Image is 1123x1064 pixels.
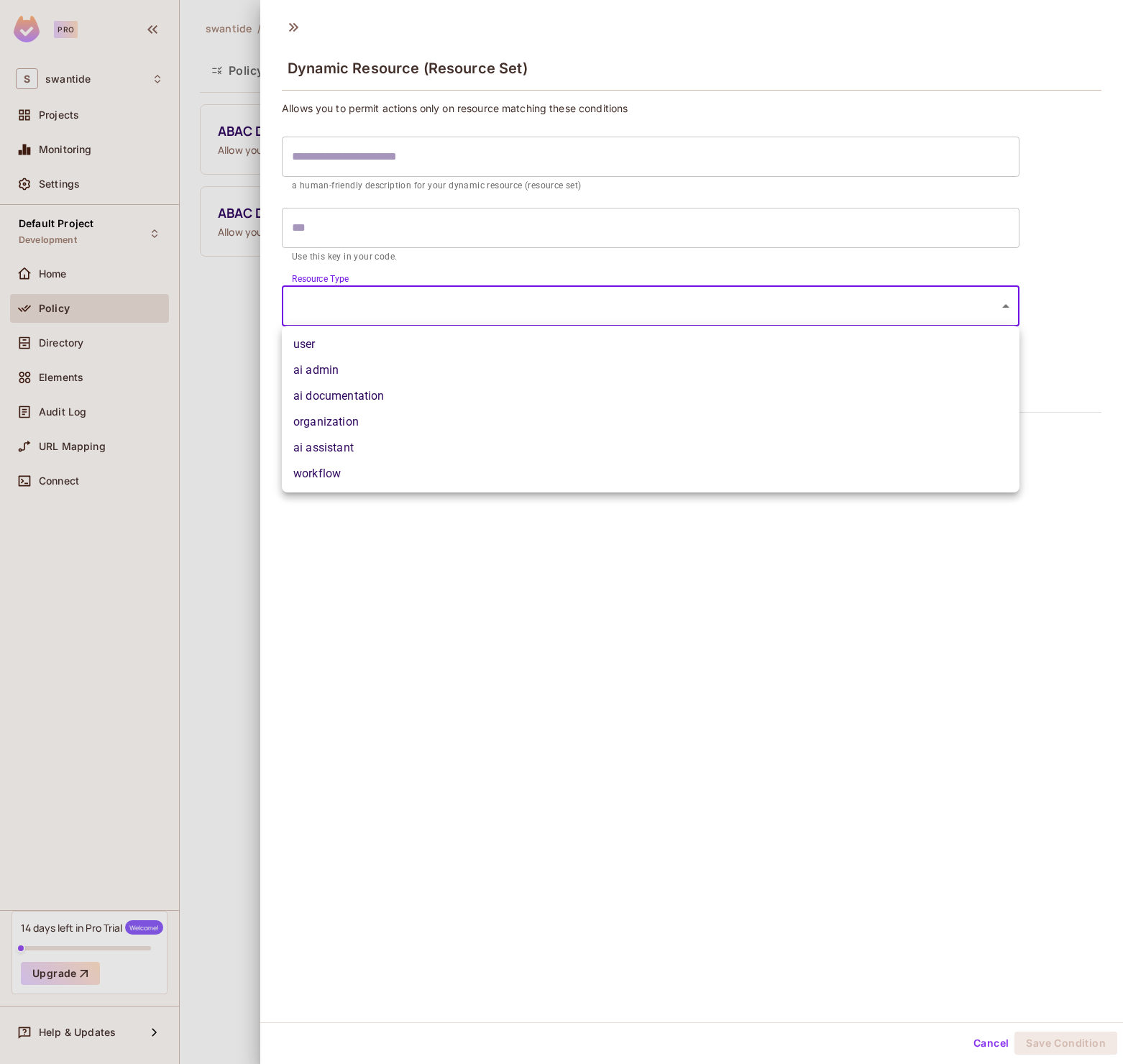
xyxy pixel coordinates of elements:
[282,331,1019,357] li: user
[282,383,1019,409] li: ai documentation
[282,357,1019,383] li: ai admin
[282,435,1019,461] li: ai assistant
[282,409,1019,435] li: organization
[282,461,1019,487] li: workflow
